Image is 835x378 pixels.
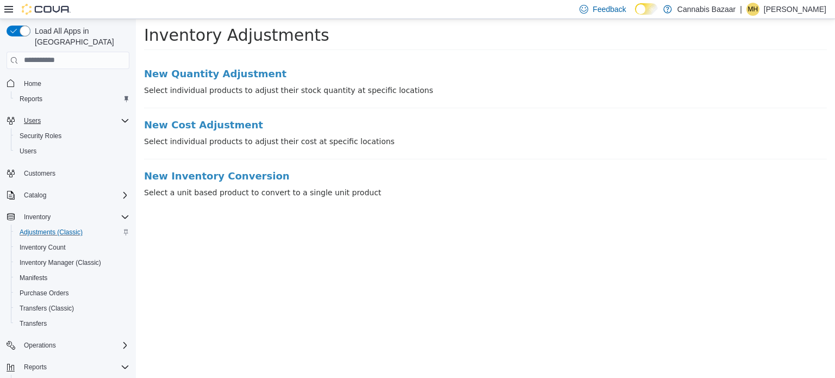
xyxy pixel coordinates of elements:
[15,145,41,158] a: Users
[15,145,129,158] span: Users
[20,210,129,224] span: Inventory
[8,101,691,111] a: New Cost Adjustment
[24,213,51,221] span: Inventory
[20,361,51,374] button: Reports
[15,271,129,284] span: Manifests
[20,304,74,313] span: Transfers (Classic)
[593,4,626,15] span: Feedback
[748,3,758,16] span: MH
[8,49,691,60] a: New Quantity Adjustment
[11,286,134,301] button: Purchase Orders
[22,4,71,15] img: Cova
[2,209,134,225] button: Inventory
[24,79,41,88] span: Home
[11,128,134,144] button: Security Roles
[20,132,61,140] span: Security Roles
[24,169,55,178] span: Customers
[15,302,129,315] span: Transfers (Classic)
[15,129,66,142] a: Security Roles
[15,302,78,315] a: Transfers (Classic)
[20,147,36,156] span: Users
[8,152,691,163] a: New Inventory Conversion
[11,316,134,331] button: Transfers
[15,92,47,106] a: Reports
[8,168,691,179] p: Select a unit based product to convert to a single unit product
[30,26,129,47] span: Load All Apps in [GEOGRAPHIC_DATA]
[20,77,129,90] span: Home
[15,287,73,300] a: Purchase Orders
[15,256,105,269] a: Inventory Manager (Classic)
[20,361,129,374] span: Reports
[20,289,69,298] span: Purchase Orders
[11,240,134,255] button: Inventory Count
[2,188,134,203] button: Catalog
[20,243,66,252] span: Inventory Count
[15,317,51,330] a: Transfers
[15,129,129,142] span: Security Roles
[11,225,134,240] button: Adjustments (Classic)
[20,166,129,180] span: Customers
[11,91,134,107] button: Reports
[8,7,194,26] span: Inventory Adjustments
[8,117,691,128] p: Select individual products to adjust their cost at specific locations
[20,339,60,352] button: Operations
[20,77,46,90] a: Home
[2,360,134,375] button: Reports
[15,226,87,239] a: Adjustments (Classic)
[20,228,83,237] span: Adjustments (Classic)
[20,189,129,202] span: Catalog
[740,3,742,16] p: |
[20,339,129,352] span: Operations
[2,76,134,91] button: Home
[20,274,47,282] span: Manifests
[24,341,56,350] span: Operations
[20,95,42,103] span: Reports
[2,165,134,181] button: Customers
[20,114,45,127] button: Users
[635,3,658,15] input: Dark Mode
[15,256,129,269] span: Inventory Manager (Classic)
[11,255,134,270] button: Inventory Manager (Classic)
[20,167,60,180] a: Customers
[20,319,47,328] span: Transfers
[15,287,129,300] span: Purchase Orders
[24,363,47,371] span: Reports
[8,66,691,77] p: Select individual products to adjust their stock quantity at specific locations
[20,210,55,224] button: Inventory
[15,226,129,239] span: Adjustments (Classic)
[15,92,129,106] span: Reports
[24,191,46,200] span: Catalog
[764,3,826,16] p: [PERSON_NAME]
[11,270,134,286] button: Manifests
[24,116,41,125] span: Users
[15,317,129,330] span: Transfers
[20,189,51,202] button: Catalog
[20,258,101,267] span: Inventory Manager (Classic)
[11,301,134,316] button: Transfers (Classic)
[677,3,736,16] p: Cannabis Bazaar
[2,113,134,128] button: Users
[11,144,134,159] button: Users
[15,271,52,284] a: Manifests
[746,3,759,16] div: Morgan Harrison
[2,338,134,353] button: Operations
[15,241,129,254] span: Inventory Count
[20,114,129,127] span: Users
[15,241,70,254] a: Inventory Count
